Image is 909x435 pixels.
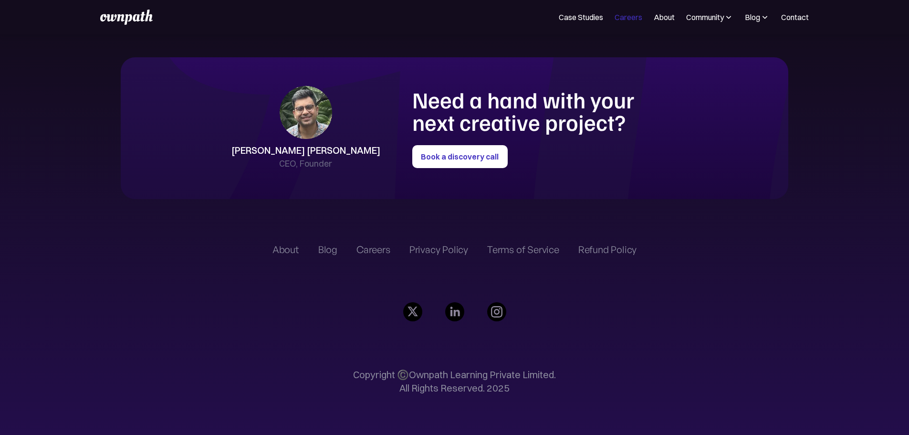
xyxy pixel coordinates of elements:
[231,144,380,157] div: [PERSON_NAME] [PERSON_NAME]
[578,244,637,255] a: Refund Policy
[686,11,733,23] div: Community
[654,11,675,23] a: About
[272,244,299,255] a: About
[412,88,672,134] h1: Need a hand with your next creative project?
[356,244,390,255] a: Careers
[353,368,556,395] p: Copyright ©️Ownpath Learning Private Limited. All Rights Reserved. 2025
[745,11,770,23] div: Blog
[409,244,468,255] a: Privacy Policy
[781,11,809,23] a: Contact
[745,11,760,23] div: Blog
[318,244,337,255] a: Blog
[487,244,559,255] a: Terms of Service
[615,11,642,23] a: Careers
[559,11,603,23] a: Case Studies
[279,157,332,170] div: CEO, Founder
[412,145,508,168] a: Book a discovery call
[686,11,724,23] div: Community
